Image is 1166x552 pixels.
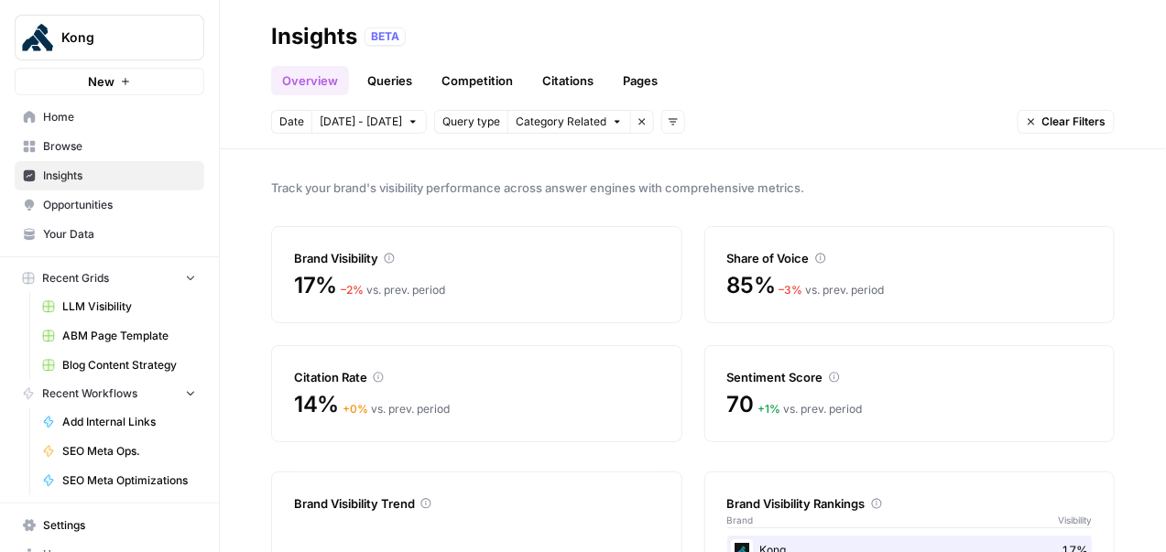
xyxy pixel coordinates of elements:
div: Insights [271,22,357,51]
a: Competition [430,66,524,95]
span: Insights [43,168,196,184]
div: Brand Visibility [294,249,659,267]
span: 17% [294,271,337,300]
button: Workspace: Kong [15,15,204,60]
a: Overview [271,66,349,95]
a: Your Data [15,220,204,249]
span: Clear Filters [1042,114,1106,130]
img: Kong Logo [21,21,54,54]
span: New [88,72,114,91]
span: LLM Visibility [62,298,196,315]
span: Recent Grids [42,270,109,287]
span: 85% [727,271,776,300]
a: LLM Visibility [34,292,204,321]
button: Recent Grids [15,265,204,292]
div: Brand Visibility Trend [294,494,659,513]
a: Queries [356,66,423,95]
button: Category Related [507,110,630,134]
a: ABM Page Template [34,321,204,351]
span: Query type [442,114,500,130]
a: Settings [15,511,204,540]
a: Add Internal Links [34,407,204,437]
a: SEO Meta Optimizations [34,466,204,495]
div: BETA [365,27,406,46]
div: vs. prev. period [341,282,445,298]
div: vs. prev. period [757,401,862,417]
span: + 1 % [757,402,780,416]
span: SEO Meta Ops. [62,443,196,460]
a: Insights [15,161,204,190]
span: Blog Content Strategy [62,357,196,373]
button: [DATE] - [DATE] [311,110,427,134]
div: Sentiment Score [727,368,1093,386]
span: – 3 % [779,283,803,297]
button: Clear Filters [1018,110,1115,134]
span: Home [43,109,196,125]
span: Add Internal Links [62,414,196,430]
span: – 2 % [341,283,364,297]
span: Recent Workflows [42,385,137,402]
span: 14% [294,390,339,419]
span: Settings [43,517,196,534]
a: SEO Meta Ops. [34,437,204,466]
span: Opportunities [43,197,196,213]
span: Your Data [43,226,196,243]
a: Browse [15,132,204,161]
button: New [15,68,204,95]
div: Brand Visibility Rankings [727,494,1093,513]
div: vs. prev. period [779,282,885,298]
span: + 0 % [343,402,368,416]
span: Track your brand's visibility performance across answer engines with comprehensive metrics. [271,179,1115,197]
span: Category Related [516,114,606,130]
span: Date [279,114,304,130]
button: Recent Workflows [15,380,204,407]
div: vs. prev. period [343,401,450,417]
span: [DATE] - [DATE] [320,114,402,130]
span: Browse [43,138,196,155]
span: 70 [727,390,755,419]
div: Share of Voice [727,249,1093,267]
a: Blog Content Strategy [34,351,204,380]
a: Citations [531,66,605,95]
span: SEO Meta Optimizations [62,472,196,489]
a: Opportunities [15,190,204,220]
a: Pages [612,66,669,95]
span: Visibility [1058,513,1092,527]
span: Kong [61,28,172,47]
a: Home [15,103,204,132]
span: ABM Page Template [62,328,196,344]
span: Brand [727,513,754,527]
div: Citation Rate [294,368,659,386]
